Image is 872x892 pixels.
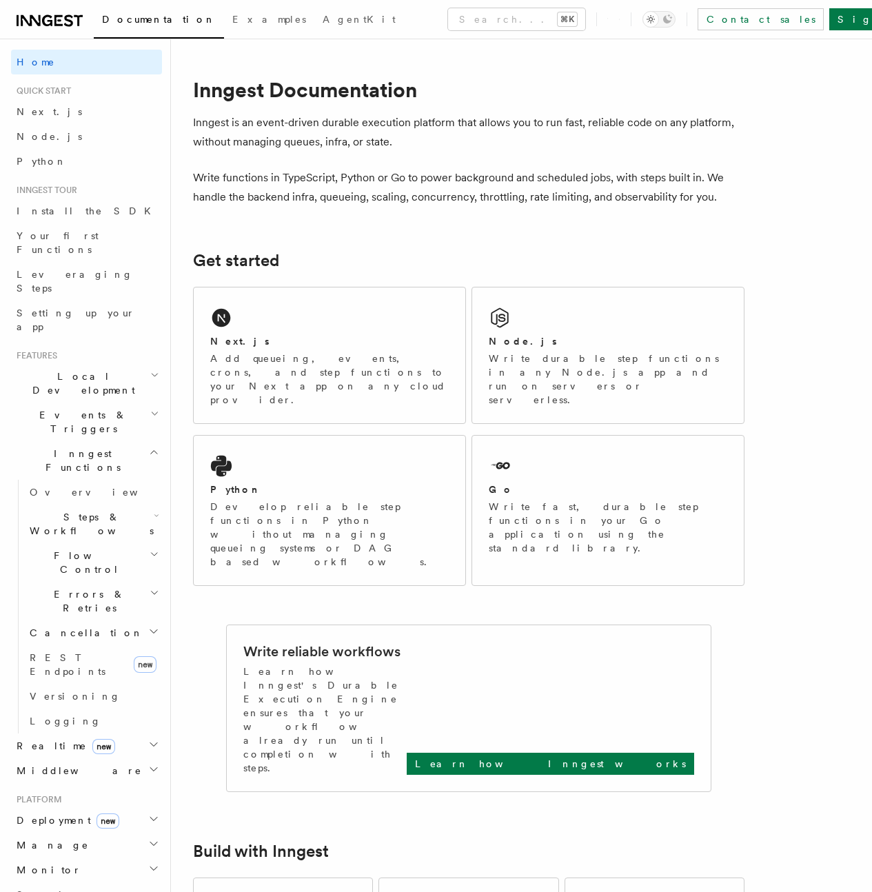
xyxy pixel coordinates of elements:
[489,483,514,496] h2: Go
[17,131,82,142] span: Node.js
[224,4,314,37] a: Examples
[24,543,162,582] button: Flow Control
[24,587,150,615] span: Errors & Retries
[11,733,162,758] button: Realtimenew
[24,582,162,620] button: Errors & Retries
[11,149,162,174] a: Python
[11,447,149,474] span: Inngest Functions
[210,500,449,569] p: Develop reliable step functions in Python without managing queueing systems or DAG based workflows.
[17,156,67,167] span: Python
[193,287,466,424] a: Next.jsAdd queueing, events, crons, and step functions to your Next app on any cloud provider.
[24,480,162,505] a: Overview
[193,842,329,861] a: Build with Inngest
[102,14,216,25] span: Documentation
[472,435,744,586] a: GoWrite fast, durable step functions in your Go application using the standard library.
[489,352,727,407] p: Write durable step functions in any Node.js app and run on servers or serverless.
[11,199,162,223] a: Install the SDK
[11,185,77,196] span: Inngest tour
[472,287,744,424] a: Node.jsWrite durable step functions in any Node.js app and run on servers or serverless.
[17,230,99,255] span: Your first Functions
[30,716,101,727] span: Logging
[11,301,162,339] a: Setting up your app
[94,4,224,39] a: Documentation
[17,269,133,294] span: Leveraging Steps
[11,833,162,858] button: Manage
[243,642,400,661] h2: Write reliable workflows
[448,8,585,30] button: Search...⌘K
[407,753,694,775] a: Learn how Inngest works
[11,863,81,877] span: Monitor
[11,739,115,753] span: Realtime
[642,11,676,28] button: Toggle dark mode
[30,691,121,702] span: Versioning
[11,50,162,74] a: Home
[92,739,115,754] span: new
[11,262,162,301] a: Leveraging Steps
[24,709,162,733] a: Logging
[11,99,162,124] a: Next.js
[30,652,105,677] span: REST Endpoints
[558,12,577,26] kbd: ⌘K
[24,645,162,684] a: REST Endpointsnew
[210,334,270,348] h2: Next.js
[193,251,279,270] a: Get started
[193,168,744,207] p: Write functions in TypeScript, Python or Go to power background and scheduled jobs, with steps bu...
[11,364,162,403] button: Local Development
[11,858,162,882] button: Monitor
[210,352,449,407] p: Add queueing, events, crons, and step functions to your Next app on any cloud provider.
[210,483,261,496] h2: Python
[11,758,162,783] button: Middleware
[24,620,162,645] button: Cancellation
[11,764,142,778] span: Middleware
[24,684,162,709] a: Versioning
[11,408,150,436] span: Events & Triggers
[30,487,172,498] span: Overview
[17,106,82,117] span: Next.js
[97,813,119,829] span: new
[193,113,744,152] p: Inngest is an event-driven durable execution platform that allows you to run fast, reliable code ...
[232,14,306,25] span: Examples
[17,55,55,69] span: Home
[11,813,119,827] span: Deployment
[323,14,396,25] span: AgentKit
[11,441,162,480] button: Inngest Functions
[11,369,150,397] span: Local Development
[415,757,686,771] p: Learn how Inngest works
[24,549,150,576] span: Flow Control
[11,838,89,852] span: Manage
[193,435,466,586] a: PythonDevelop reliable step functions in Python without managing queueing systems or DAG based wo...
[698,8,824,30] a: Contact sales
[134,656,156,673] span: new
[314,4,404,37] a: AgentKit
[17,307,135,332] span: Setting up your app
[193,77,744,102] h1: Inngest Documentation
[11,223,162,262] a: Your first Functions
[11,480,162,733] div: Inngest Functions
[11,403,162,441] button: Events & Triggers
[17,205,159,216] span: Install the SDK
[11,808,162,833] button: Deploymentnew
[489,334,557,348] h2: Node.js
[11,85,71,97] span: Quick start
[11,350,57,361] span: Features
[24,505,162,543] button: Steps & Workflows
[243,665,407,775] p: Learn how Inngest's Durable Execution Engine ensures that your workflow already run until complet...
[24,510,154,538] span: Steps & Workflows
[11,124,162,149] a: Node.js
[11,794,62,805] span: Platform
[489,500,727,555] p: Write fast, durable step functions in your Go application using the standard library.
[24,626,143,640] span: Cancellation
